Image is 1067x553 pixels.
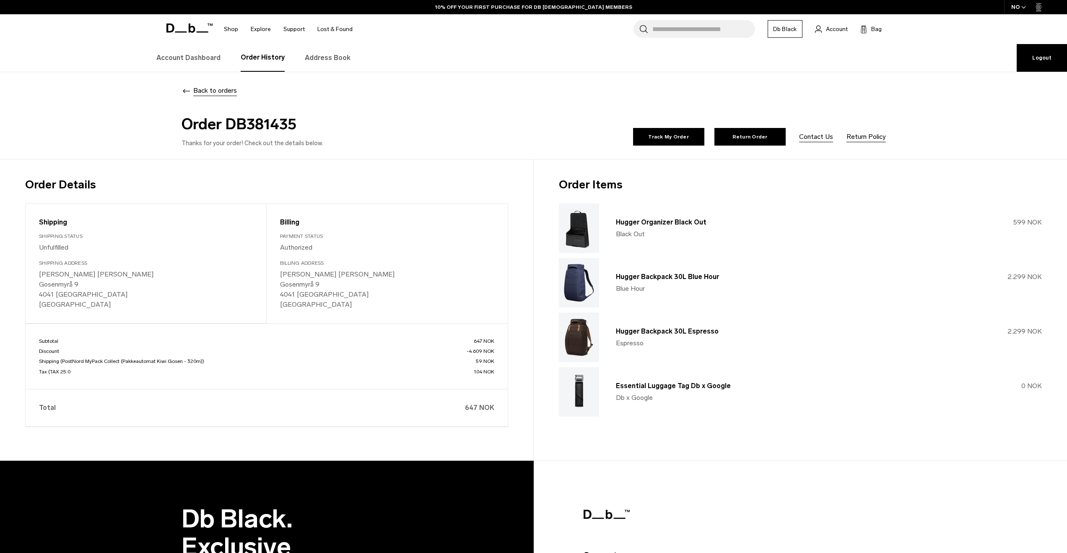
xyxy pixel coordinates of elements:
div: Billing [280,217,494,227]
span: 647 NOK [474,337,494,345]
span: Espresso [616,338,644,348]
a: 10% OFF YOUR FIRST PURCHASE FOR DB [DEMOGRAPHIC_DATA] MEMBERS [435,3,632,11]
a: Db Black [768,20,802,38]
a: Back to orders [182,86,237,94]
button: Bag [860,24,882,34]
a: Hugger Organizer Black Out [616,218,706,226]
img: Essential Luggage Tag Db x Google [559,367,599,417]
a: Shop [224,14,238,44]
a: Explore [251,14,271,44]
span: -4.609 NOK [467,347,494,355]
p: Subtotal [39,337,494,345]
p: Discount [39,347,494,355]
h3: Order Items [559,176,1042,193]
span: 2.299 NOK [1007,327,1042,335]
p: Unfulfilled [39,243,253,253]
img: Hugger Organizer Black Out [559,203,599,253]
a: Account [815,24,848,34]
span: 647 NOK [465,403,494,413]
span: Bag [871,25,882,34]
a: Support [283,14,305,44]
a: Order History [241,44,285,72]
div: Shipping [39,217,253,227]
nav: Main Navigation [218,14,359,44]
a: Address Book [305,44,350,72]
span: Account [826,25,848,34]
p: Authorized [280,243,494,253]
a: Account Dashboard [156,44,221,72]
a: Logout [1017,44,1067,72]
p: Shipping (PostNord MyPack Collect (Pakkeautomat Kiwi Gosen - 320m)) [39,357,494,365]
img: Hugger Backpack 30L Blue Hour [559,258,599,308]
img: Hugger Backpack 30L Espresso [559,313,599,362]
a: Essential Luggage Tag Db x Google [616,382,731,390]
a: Contact Us [799,132,833,142]
div: Billing Address [280,259,494,267]
span: 599 NOK [1013,218,1042,226]
span: 0 NOK [1021,382,1042,390]
span: Blue Hour [616,284,645,294]
a: Hugger Backpack 30L Blue Hour [616,273,719,281]
p: Thanks for your order! Check out the details below. [182,139,530,148]
a: Lost & Found [317,14,353,44]
h2: Order DB381435 [182,113,530,136]
span: Db x Google [616,393,653,403]
a: Return Order [714,128,786,146]
span: 59 NOK [476,357,494,365]
a: Track My Order [633,128,704,146]
a: Hugger Backpack 30L Espresso [616,327,719,335]
div: Shipping Address [39,259,253,267]
div: Payment Status [280,232,494,240]
p: Tax (TAX 25.0 [39,368,494,376]
p: [PERSON_NAME] [PERSON_NAME] Gosenmyrå 9 4041 [GEOGRAPHIC_DATA] [GEOGRAPHIC_DATA] [280,269,494,310]
span: Back to orders [193,86,237,96]
a: Return Policy [846,132,886,142]
p: [PERSON_NAME] [PERSON_NAME] Gosenmyrå 9 4041 [GEOGRAPHIC_DATA] [GEOGRAPHIC_DATA] [39,269,253,310]
span: Black Out [616,229,645,239]
h3: Order Details [25,176,508,193]
p: Total [39,403,494,413]
span: 2.299 NOK [1007,273,1042,281]
div: Shipping Status [39,232,253,240]
span: 104 NOK [474,368,494,376]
